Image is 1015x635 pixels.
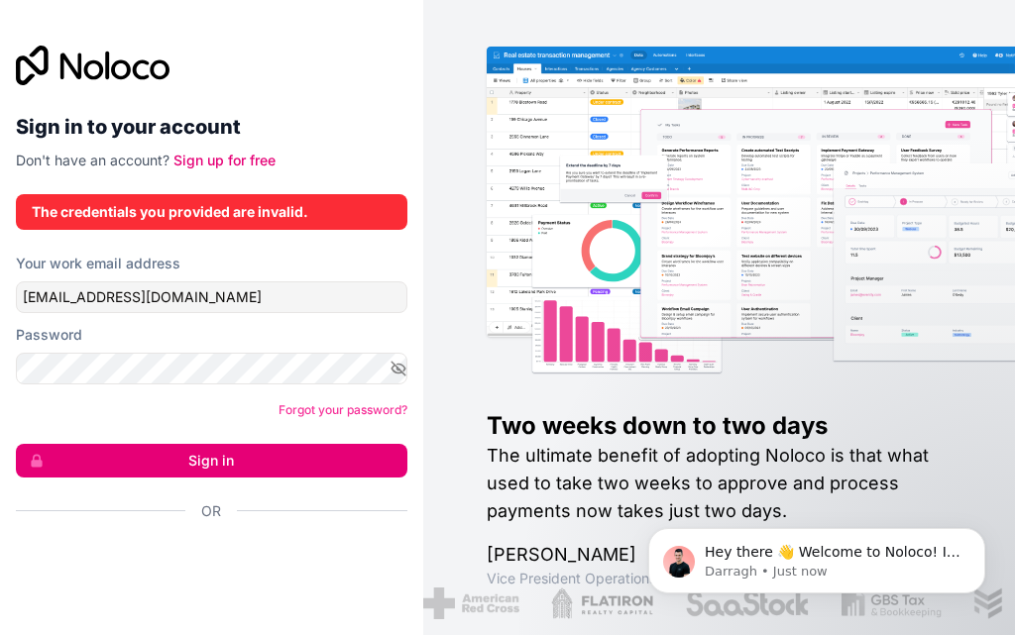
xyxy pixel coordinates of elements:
h2: The ultimate benefit of adopting Noloco is that what used to take two weeks to approve and proces... [487,442,952,525]
img: /assets/american-red-cross-BAupjrZR.png [422,587,518,619]
span: Or [201,501,221,521]
a: Forgot your password? [279,402,407,417]
iframe: Sign in with Google Button [6,543,417,586]
label: Password [16,325,82,345]
h1: Two weeks down to two days [487,410,952,442]
label: Your work email address [16,254,180,273]
span: Don't have an account? [16,152,169,168]
a: Sign up for free [173,152,276,168]
h1: Vice President Operations , Fergmar Enterprises [487,569,952,588]
input: Email address [16,281,407,313]
iframe: Intercom notifications message [619,486,1015,625]
h2: Sign in to your account [16,109,407,145]
div: The credentials you provided are invalid. [32,202,392,222]
h1: [PERSON_NAME] [487,541,952,569]
img: /assets/flatiron-C8eUkumj.png [550,587,653,619]
button: Sign in [16,444,407,477]
input: Password [16,353,407,384]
